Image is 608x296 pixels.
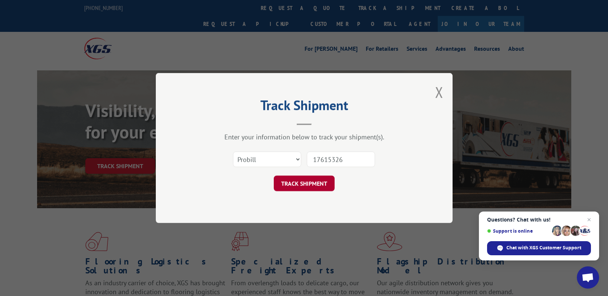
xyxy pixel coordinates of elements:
span: Support is online [487,228,549,234]
div: Chat with XGS Customer Support [487,241,591,255]
button: Close modal [435,82,443,102]
div: Open chat [577,266,599,289]
h2: Track Shipment [193,100,415,114]
span: Questions? Chat with us! [487,217,591,223]
span: Close chat [585,215,594,224]
input: Number(s) [307,152,375,167]
button: TRACK SHIPMENT [274,176,335,191]
span: Chat with XGS Customer Support [506,245,581,251]
div: Enter your information below to track your shipment(s). [193,133,415,141]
